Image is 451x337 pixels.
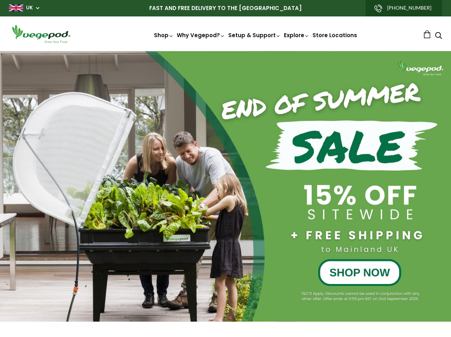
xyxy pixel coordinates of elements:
a: Setup & Support [228,31,281,39]
img: Vegepod [9,24,73,44]
a: Shop [154,31,174,39]
a: UK [26,4,33,11]
a: Why Vegepod? [177,31,225,39]
a: Explore [284,31,310,39]
a: Search [435,33,442,40]
img: gb_large.png [9,4,23,11]
a: Store Locations [312,31,357,39]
